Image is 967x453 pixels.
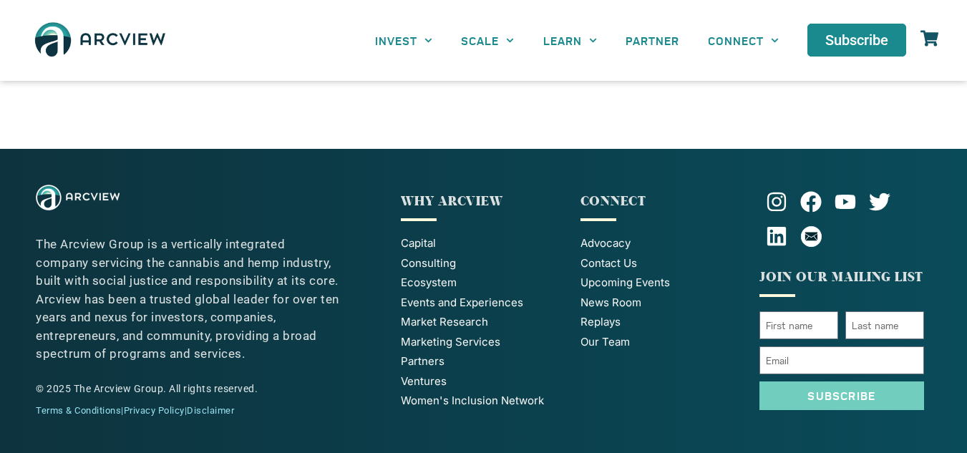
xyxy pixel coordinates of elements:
[29,14,172,67] img: The Arcview Group
[759,381,924,410] button: Subscribe
[580,235,631,252] span: Advocacy
[529,24,611,57] a: LEARN
[580,334,745,351] a: Our Team
[36,235,340,364] p: The Arcview Group is a vertically integrated company servicing the cannabis and hemp industry, bu...
[124,405,185,416] a: Privacy Policy
[36,185,120,210] img: The Arcview Group
[580,334,630,351] span: Our Team
[759,346,924,374] input: Email
[36,404,340,418] div: | |
[401,354,565,370] a: Partners
[401,275,457,291] span: Ecosystem
[580,255,745,272] a: Contact Us
[401,334,500,351] span: Marketing Services
[401,295,523,311] span: Events and Experiences
[401,314,488,331] span: Market Research
[580,295,641,311] span: News Room
[401,374,565,390] a: Ventures
[807,390,875,401] span: Subscribe
[401,374,447,390] span: Ventures
[580,275,670,291] span: Upcoming Events
[401,393,565,409] a: Women's Inclusion Network
[759,311,838,339] input: First name
[401,192,565,211] p: WHY ARCVIEW
[759,311,924,417] form: Mailing list
[187,405,234,416] a: Disclaimer
[845,311,924,339] input: Last name
[361,24,793,57] nav: Menu
[825,33,888,47] span: Subscribe
[580,314,621,331] span: Replays
[759,268,924,287] p: JOIN OUR MAILING LIST
[580,295,745,311] a: News Room
[807,24,906,57] a: Subscribe
[401,334,565,351] a: Marketing Services
[401,235,565,252] a: Capital
[401,314,565,331] a: Market Research
[401,354,444,370] span: Partners
[401,235,436,252] span: Capital
[580,192,745,211] div: CONNECT
[580,255,637,272] span: Contact Us
[401,255,456,272] span: Consulting
[580,275,745,291] a: Upcoming Events
[447,24,528,57] a: SCALE
[36,405,121,416] a: Terms & Conditions
[401,295,565,311] a: Events and Experiences
[401,393,544,409] span: Women's Inclusion Network
[361,24,447,57] a: INVEST
[611,24,694,57] a: PARTNER
[580,235,745,252] a: Advocacy
[36,381,340,396] div: © 2025 The Arcview Group. All rights reserved.
[694,24,793,57] a: CONNECT
[401,255,565,272] a: Consulting
[401,275,565,291] a: Ecosystem
[580,314,745,331] a: Replays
